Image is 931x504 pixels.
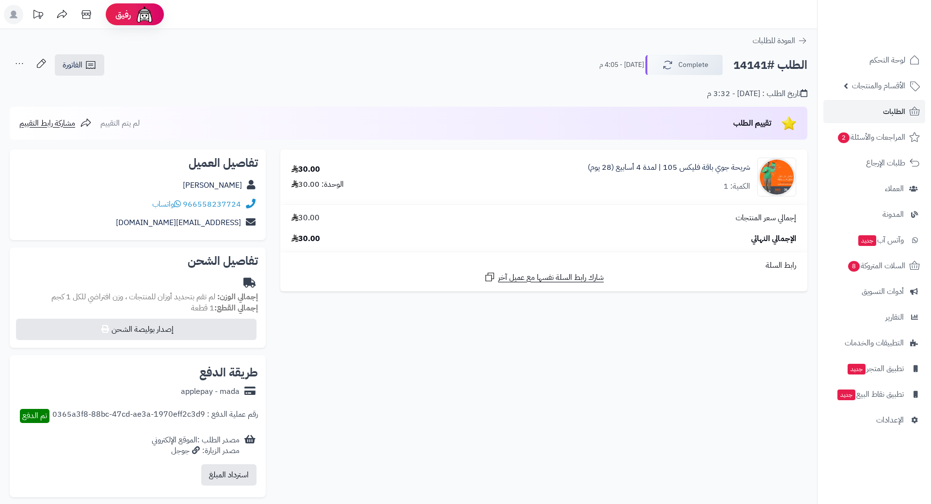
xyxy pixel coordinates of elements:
[16,319,257,340] button: إصدار بوليصة الشحن
[588,162,750,173] a: شريحة جوي باقة فليكس 105 | لمدة 4 أسابيع (28 يوم)
[152,435,240,457] div: مصدر الطلب :الموقع الإلكتروني
[823,306,925,329] a: التقارير
[55,54,104,76] a: الفاتورة
[116,217,241,228] a: [EMAIL_ADDRESS][DOMAIN_NAME]
[823,203,925,226] a: المدونة
[885,182,904,195] span: العملاء
[823,177,925,200] a: العملاء
[869,53,905,67] span: لوحة التحكم
[135,5,154,24] img: ai-face.png
[753,35,807,47] a: العودة للطلبات
[823,126,925,149] a: المراجعات والأسئلة2
[291,179,344,190] div: الوحدة: 30.00
[51,291,215,303] span: لم تقم بتحديد أوزان للمنتجات ، وزن افتراضي للكل 1 كجم
[823,100,925,123] a: الطلبات
[876,413,904,427] span: الإعدادات
[214,302,258,314] strong: إجمالي القطع:
[26,5,50,27] a: تحديثات المنصة
[823,151,925,175] a: طلبات الإرجاع
[707,88,807,99] div: تاريخ الطلب : [DATE] - 3:32 م
[862,285,904,298] span: أدوات التسويق
[847,259,905,273] span: السلات المتروكة
[201,464,257,486] button: استرداد المبلغ
[63,59,82,71] span: الفاتورة
[152,198,181,210] a: واتساب
[823,280,925,303] a: أدوات التسويق
[291,212,320,224] span: 30.00
[852,79,905,93] span: الأقسام والمنتجات
[291,164,320,175] div: 30.00
[19,117,92,129] a: مشاركة رابط التقييم
[837,390,855,400] span: جديد
[823,228,925,252] a: وآتس آبجديد
[199,367,258,378] h2: طريقة الدفع
[733,117,771,129] span: تقييم الطلب
[848,364,866,374] span: جديد
[115,9,131,20] span: رفيق
[17,157,258,169] h2: تفاصيل العميل
[753,35,795,47] span: العودة للطلبات
[723,181,750,192] div: الكمية: 1
[191,302,258,314] small: 1 قطعة
[848,261,860,272] span: 8
[217,291,258,303] strong: إجمالي الوزن:
[645,55,723,75] button: Complete
[284,260,803,271] div: رابط السلة
[736,212,796,224] span: إجمالي سعر المنتجات
[885,310,904,324] span: التقارير
[837,130,905,144] span: المراجعات والأسئلة
[836,388,904,401] span: تطبيق نقاط البيع
[823,383,925,406] a: تطبيق نقاط البيعجديد
[823,357,925,380] a: تطبيق المتجرجديد
[865,27,922,48] img: logo-2.png
[847,362,904,375] span: تطبيق المتجر
[17,255,258,267] h2: تفاصيل الشحن
[838,132,850,143] span: 2
[751,233,796,244] span: الإجمالي النهائي
[866,156,905,170] span: طلبات الإرجاع
[758,158,796,196] img: 1751337643-503552692_1107209794769509_2033293026067938217_n-90x90.jpg
[883,208,904,221] span: المدونة
[858,235,876,246] span: جديد
[733,55,807,75] h2: الطلب #14141
[19,117,75,129] span: مشاركة رابط التقييم
[823,331,925,355] a: التطبيقات والخدمات
[857,233,904,247] span: وآتس آب
[599,60,644,70] small: [DATE] - 4:05 م
[883,105,905,118] span: الطلبات
[823,254,925,277] a: السلات المتروكة8
[183,179,242,191] a: [PERSON_NAME]
[183,198,241,210] a: 966558237724
[484,271,604,283] a: شارك رابط السلة نفسها مع عميل آخر
[845,336,904,350] span: التطبيقات والخدمات
[823,49,925,72] a: لوحة التحكم
[22,410,47,422] span: تم الدفع
[823,408,925,432] a: الإعدادات
[52,409,258,423] div: رقم عملية الدفع : 0365a3f8-88bc-47cd-ae3a-1970eff2c3d9
[181,386,240,397] div: applepay - mada
[498,272,604,283] span: شارك رابط السلة نفسها مع عميل آخر
[100,117,140,129] span: لم يتم التقييم
[291,233,320,244] span: 30.00
[152,445,240,456] div: مصدر الزيارة: جوجل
